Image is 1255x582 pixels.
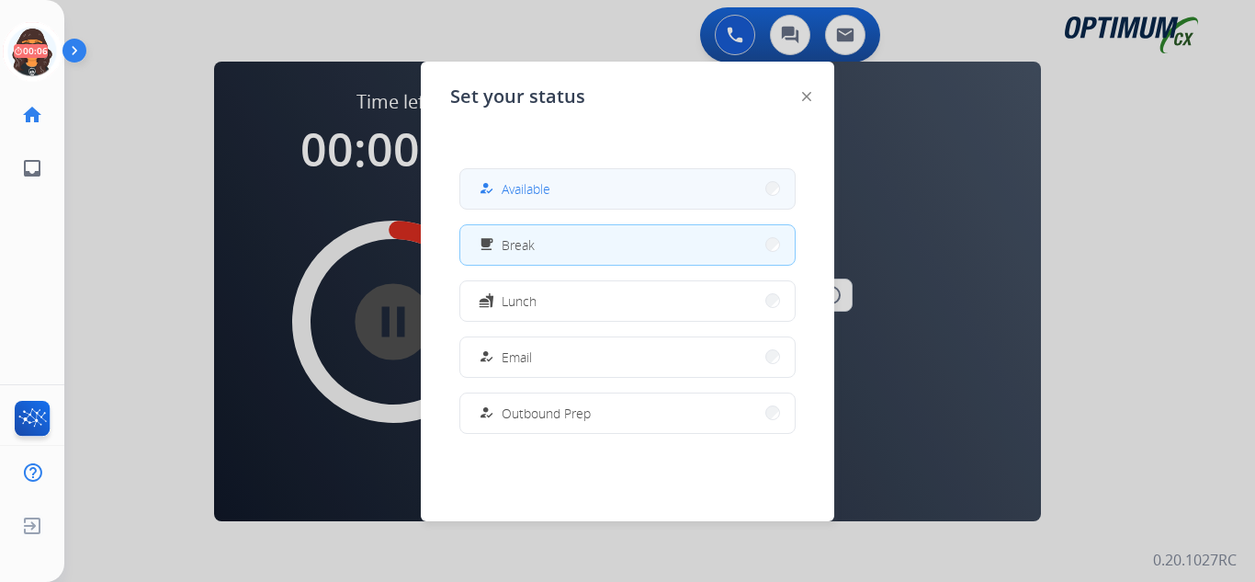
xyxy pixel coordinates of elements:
[502,179,550,199] span: Available
[21,157,43,179] mat-icon: inbox
[460,225,795,265] button: Break
[502,291,537,311] span: Lunch
[802,92,811,101] img: close-button
[479,349,494,365] mat-icon: how_to_reg
[479,181,494,197] mat-icon: how_to_reg
[460,169,795,209] button: Available
[21,104,43,126] mat-icon: home
[460,337,795,377] button: Email
[460,281,795,321] button: Lunch
[1153,549,1237,571] p: 0.20.1027RC
[460,394,795,433] button: Outbound Prep
[479,237,494,253] mat-icon: free_breakfast
[502,348,532,367] span: Email
[502,404,591,423] span: Outbound Prep
[479,405,494,421] mat-icon: how_to_reg
[479,293,494,309] mat-icon: fastfood
[450,84,585,109] span: Set your status
[502,235,535,255] span: Break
